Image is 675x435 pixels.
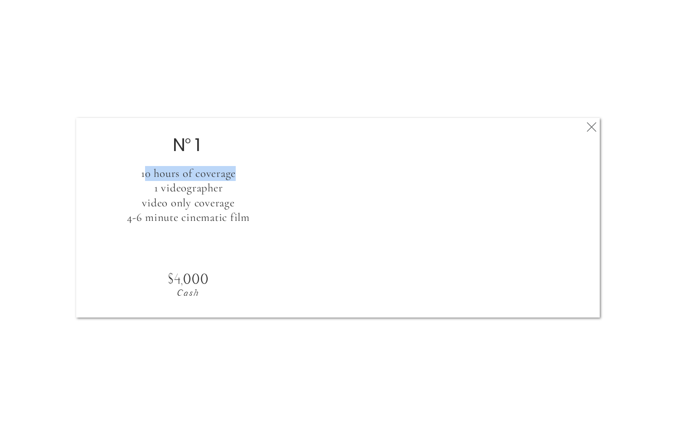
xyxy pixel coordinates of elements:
[170,136,189,156] h2: N
[185,136,193,147] p: o
[146,274,231,294] h2: $4,000
[321,149,559,283] iframe: 998040329
[80,166,297,255] h3: 10 hours of coverage 1 videographer video only coverage 4-6 minute cinematic film
[188,136,207,156] h2: 1
[146,289,231,300] p: Cash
